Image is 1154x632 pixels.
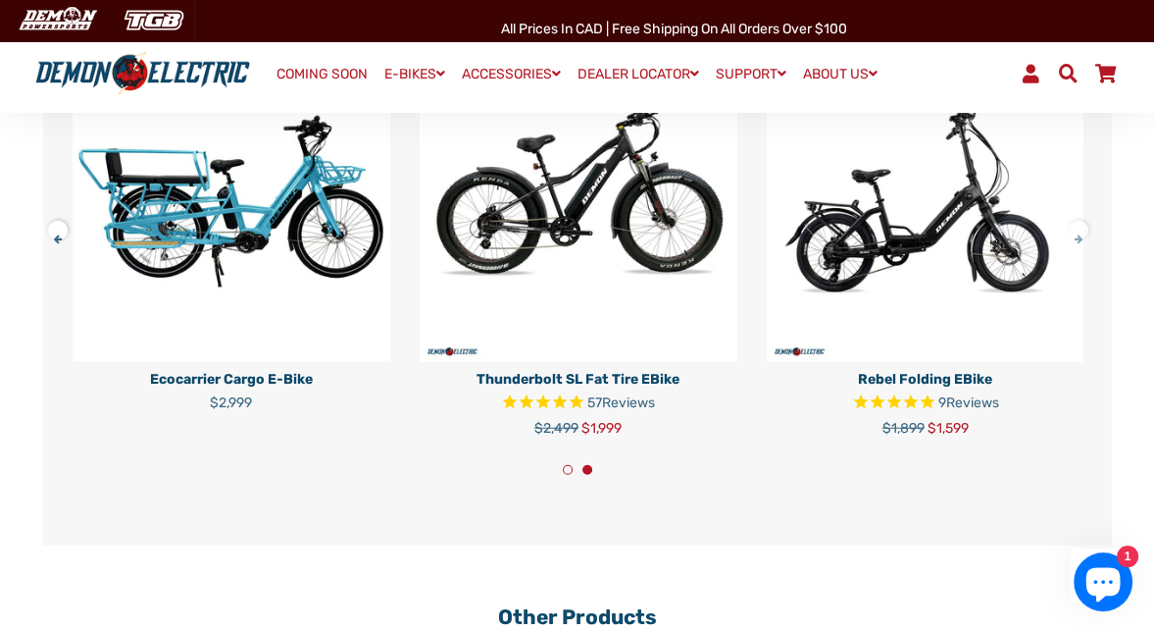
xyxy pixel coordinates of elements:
[420,362,737,439] a: Thunderbolt SL Fat Tire eBike Rated 4.9 out of 5 stars 57 reviews $2,499 $1,999
[581,420,622,437] span: $1,999
[571,60,706,88] a: DEALER LOCATOR
[602,395,655,411] span: Reviews
[73,362,390,413] a: Ecocarrier Cargo E-Bike $2,999
[114,4,194,36] img: TGB Canada
[946,395,999,411] span: Reviews
[796,60,884,88] a: ABOUT US
[709,60,793,88] a: SUPPORT
[420,393,737,415] span: Rated 4.9 out of 5 stars 57 reviews
[501,21,847,37] span: All Prices in CAD | Free shipping on all orders over $100
[534,420,578,437] span: $2,499
[420,44,737,362] a: Thunderbolt SL Fat Tire eBike - Demon Electric Save $500
[29,51,256,95] img: Demon Electric logo
[420,44,737,362] img: Thunderbolt SL Fat Tire eBike - Demon Electric
[767,44,1084,362] a: Rebel Folding eBike - Demon Electric Save $300
[767,369,1084,390] p: Rebel Folding eBike
[882,420,925,437] span: $1,899
[73,44,390,362] img: Ecocarrier Cargo E-Bike
[563,465,573,475] button: 1 of 2
[10,4,104,36] img: Demon Electric
[73,369,390,390] p: Ecocarrier Cargo E-Bike
[270,61,375,88] a: COMING SOON
[1068,553,1138,616] inbox-online-store-chat: Shopify online store chat
[767,362,1084,439] a: Rebel Folding eBike Rated 5.0 out of 5 stars 9 reviews $1,899 $1,599
[420,369,737,390] p: Thunderbolt SL Fat Tire eBike
[928,420,969,437] span: $1,599
[767,44,1084,362] img: Rebel Folding eBike - Demon Electric
[587,395,655,411] span: 57 reviews
[455,60,568,88] a: ACCESSORIES
[377,60,452,88] a: E-BIKES
[938,395,999,411] span: 9 reviews
[210,395,252,411] span: $2,999
[767,393,1084,415] span: Rated 5.0 out of 5 stars 9 reviews
[73,605,1082,629] h2: Other Products
[582,465,592,475] button: 2 of 2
